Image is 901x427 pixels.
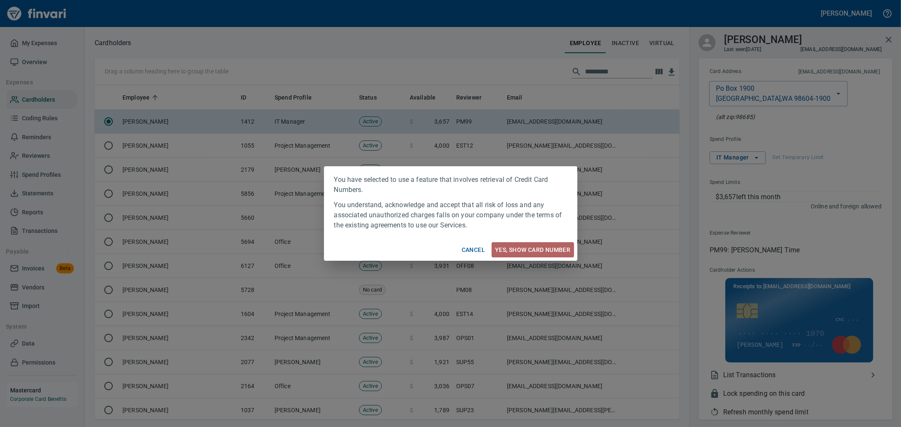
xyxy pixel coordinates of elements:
p: You understand, acknowledge and accept that all risk of loss and any associated unauthorized char... [334,200,567,230]
span: Yes, Show card number [495,245,570,255]
button: Cancel [458,242,488,258]
button: Yes, Show card number [492,242,574,258]
p: You have selected to use a feature that involves retrieval of Credit Card Numbers. [334,175,567,195]
span: Cancel [462,245,485,255]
